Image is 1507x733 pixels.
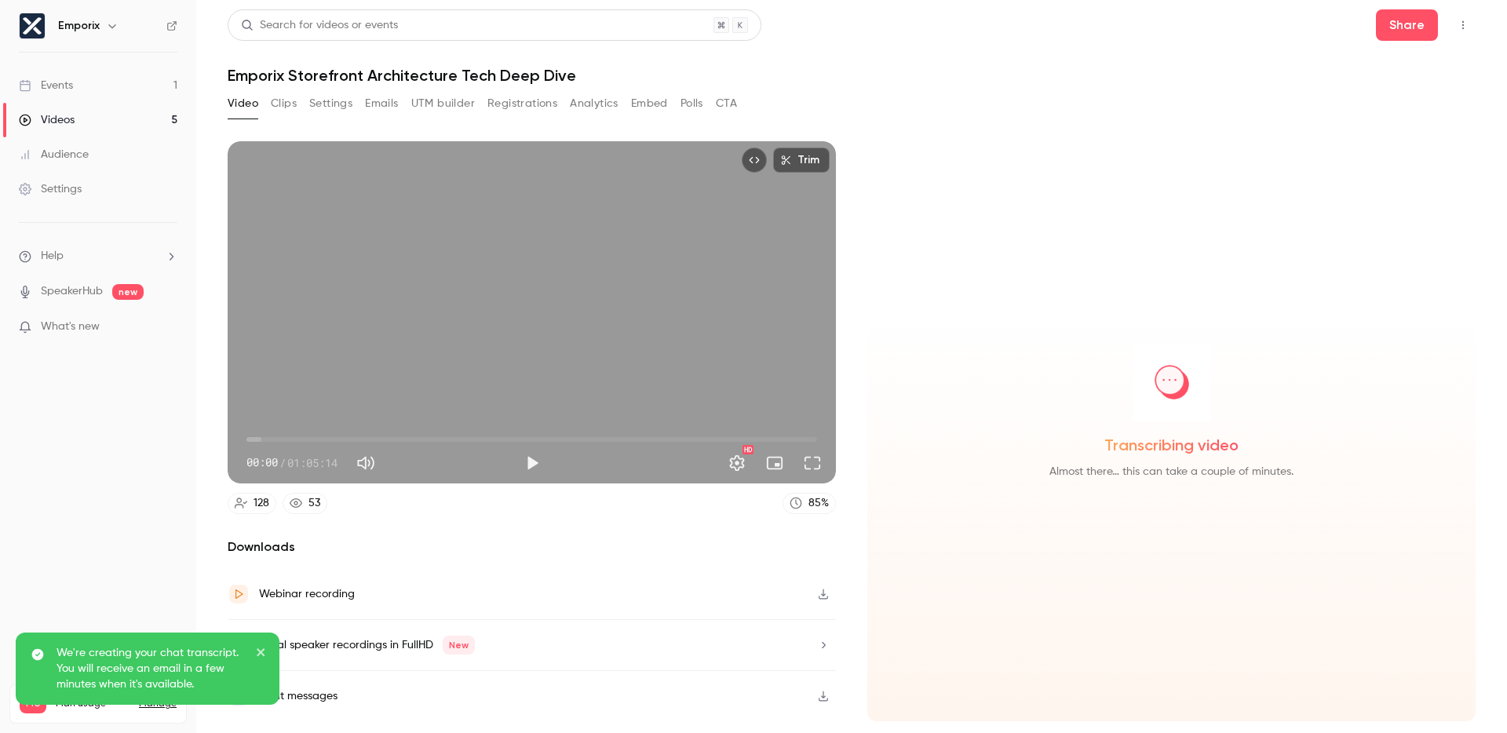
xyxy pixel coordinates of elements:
[797,447,828,479] button: Full screen
[742,148,767,173] button: Embed video
[743,445,753,454] div: HD
[271,91,297,116] button: Clips
[283,493,327,514] a: 53
[721,447,753,479] button: Settings
[228,91,258,116] button: Video
[57,645,245,692] p: We're creating your chat transcript. You will receive an email in a few minutes when it's available.
[443,636,475,655] span: New
[58,18,100,34] h6: Emporix
[487,91,557,116] button: Registrations
[1450,13,1476,38] button: Top Bar Actions
[411,91,475,116] button: UTM builder
[631,91,668,116] button: Embed
[19,248,177,264] li: help-dropdown-opener
[254,495,269,512] div: 128
[1049,462,1294,481] span: Almost there… this can take a couple of minutes.
[41,248,64,264] span: Help
[112,284,144,300] span: new
[19,181,82,197] div: Settings
[759,447,790,479] button: Turn on miniplayer
[256,645,267,664] button: close
[516,447,548,479] button: Play
[228,493,276,514] a: 128
[287,454,338,471] span: 01:05:14
[41,283,103,300] a: SpeakerHub
[19,78,73,93] div: Events
[773,148,830,173] button: Trim
[309,91,352,116] button: Settings
[20,13,45,38] img: Emporix
[259,687,338,706] div: Chat messages
[19,112,75,128] div: Videos
[808,495,829,512] div: 85 %
[246,454,278,471] span: 00:00
[19,147,89,162] div: Audience
[350,447,381,479] button: Mute
[259,636,475,655] div: Local speaker recordings in FullHD
[1376,9,1438,41] button: Share
[259,585,355,604] div: Webinar recording
[570,91,618,116] button: Analytics
[308,495,320,512] div: 53
[228,66,1476,85] h1: Emporix Storefront Architecture Tech Deep Dive
[241,17,398,34] div: Search for videos or events
[1104,434,1239,456] span: Transcribing video
[279,454,286,471] span: /
[41,319,100,335] span: What's new
[228,538,836,556] h2: Downloads
[783,493,836,514] a: 85%
[716,91,737,116] button: CTA
[365,91,398,116] button: Emails
[681,91,703,116] button: Polls
[246,454,338,471] div: 00:00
